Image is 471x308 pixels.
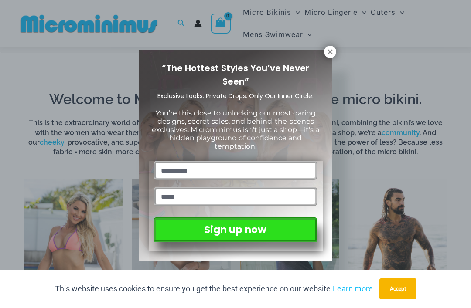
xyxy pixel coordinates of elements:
span: “The Hottest Styles You’ve Never Seen” [162,62,309,88]
span: You’re this close to unlocking our most daring designs, secret sales, and behind-the-scenes exclu... [152,109,319,151]
button: Close [324,46,336,58]
span: Exclusive Looks. Private Drops. Only Our Inner Circle. [157,91,314,100]
p: This website uses cookies to ensure you get the best experience on our website. [55,282,373,295]
button: Accept [379,278,416,299]
a: Learn more [333,284,373,293]
button: Sign up now [154,217,317,242]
